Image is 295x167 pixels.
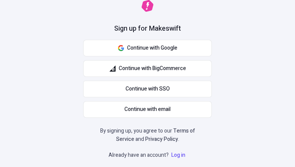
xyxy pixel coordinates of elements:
[109,151,187,159] p: Already have an account?
[124,105,171,114] span: Continue with email
[83,81,212,97] a: Continue with SSO
[98,127,197,144] p: By signing up, you agree to our and .
[83,60,212,77] button: Continue with BigCommerce
[114,24,181,34] h1: Sign up for Makeswift
[83,101,212,118] button: Continue with email
[170,151,187,159] a: Log in
[145,135,178,143] a: Privacy Policy
[127,44,177,52] span: Continue with Google
[116,127,195,143] a: Terms of Service
[119,64,186,73] span: Continue with BigCommerce
[83,40,212,56] button: Continue with Google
